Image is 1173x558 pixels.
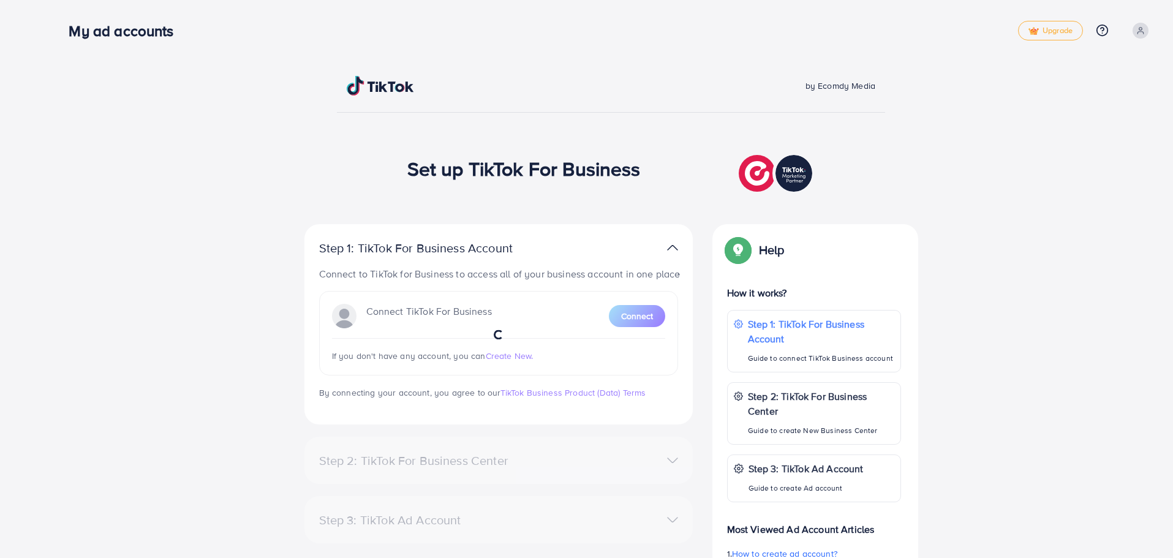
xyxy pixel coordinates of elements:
[748,389,894,418] p: Step 2: TikTok For Business Center
[1018,21,1083,40] a: tickUpgrade
[748,351,894,366] p: Guide to connect TikTok Business account
[407,157,641,180] h1: Set up TikTok For Business
[748,317,894,346] p: Step 1: TikTok For Business Account
[1028,26,1073,36] span: Upgrade
[748,423,894,438] p: Guide to create New Business Center
[739,152,815,195] img: TikTok partner
[1028,27,1039,36] img: tick
[805,80,875,92] span: by Ecomdy Media
[69,22,183,40] h3: My ad accounts
[749,481,864,496] p: Guide to create Ad account
[759,243,785,257] p: Help
[319,241,552,255] p: Step 1: TikTok For Business Account
[749,461,864,476] p: Step 3: TikTok Ad Account
[727,512,901,537] p: Most Viewed Ad Account Articles
[347,76,414,96] img: TikTok
[727,285,901,300] p: How it works?
[667,239,678,257] img: TikTok partner
[727,239,749,261] img: Popup guide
